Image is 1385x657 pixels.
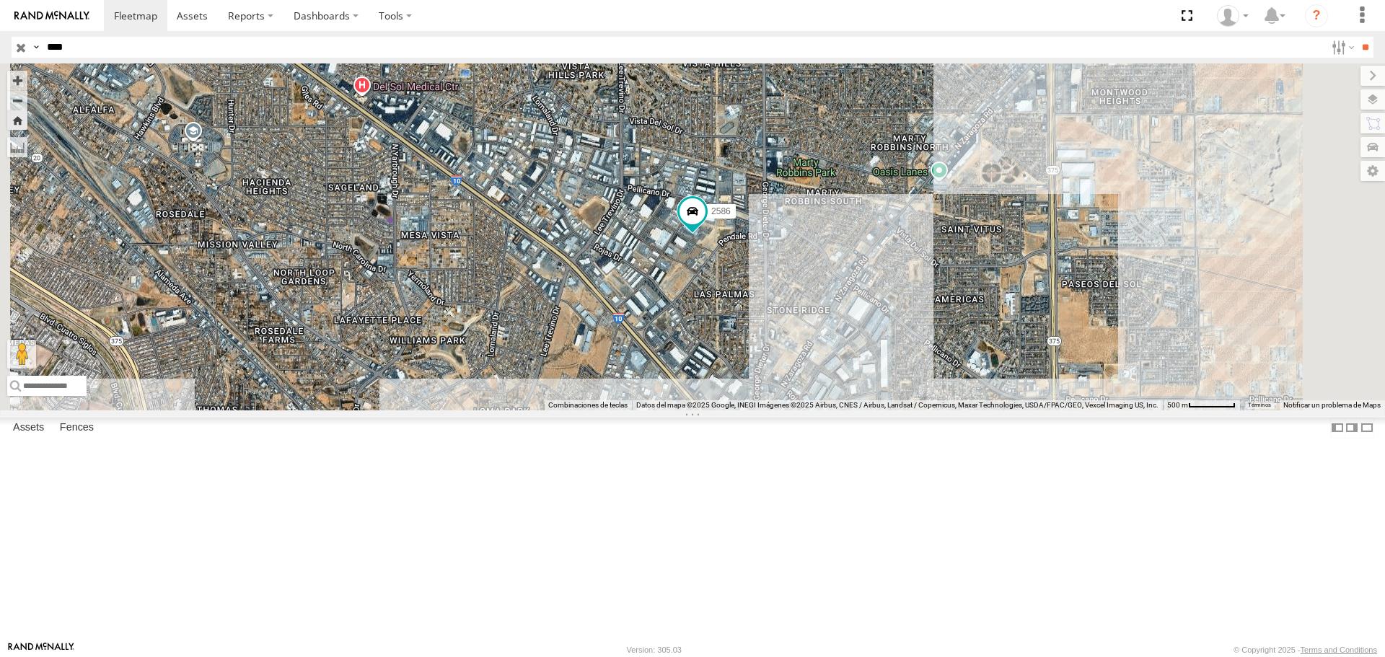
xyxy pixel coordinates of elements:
span: Datos del mapa ©2025 Google, INEGI Imágenes ©2025 Airbus, CNES / Airbus, Landsat / Copernicus, Ma... [636,401,1158,409]
div: © Copyright 2025 - [1234,645,1377,654]
button: Zoom in [7,71,27,90]
a: Términos [1248,402,1271,407]
label: Measure [7,137,27,157]
button: Arrastra al hombrecito al mapa para abrir Street View [7,340,36,369]
label: Dock Summary Table to the Left [1330,418,1345,438]
a: Visit our Website [8,643,74,657]
a: Terms and Conditions [1301,645,1377,654]
label: Fences [53,418,101,438]
div: Version: 305.03 [627,645,682,654]
button: Escala del mapa: 500 m por 62 píxeles [1163,400,1240,410]
label: Map Settings [1360,161,1385,181]
label: Search Query [30,37,42,58]
div: carolina herrera [1212,5,1254,27]
i: ? [1305,4,1328,27]
button: Combinaciones de teclas [548,400,628,410]
button: Zoom Home [7,110,27,130]
label: Hide Summary Table [1360,418,1374,438]
label: Dock Summary Table to the Right [1345,418,1359,438]
span: 500 m [1167,401,1188,409]
label: Assets [6,418,51,438]
span: 2586 [711,207,731,217]
img: rand-logo.svg [14,11,89,21]
label: Search Filter Options [1326,37,1357,58]
a: Notificar un problema de Maps [1283,401,1381,409]
button: Zoom out [7,90,27,110]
